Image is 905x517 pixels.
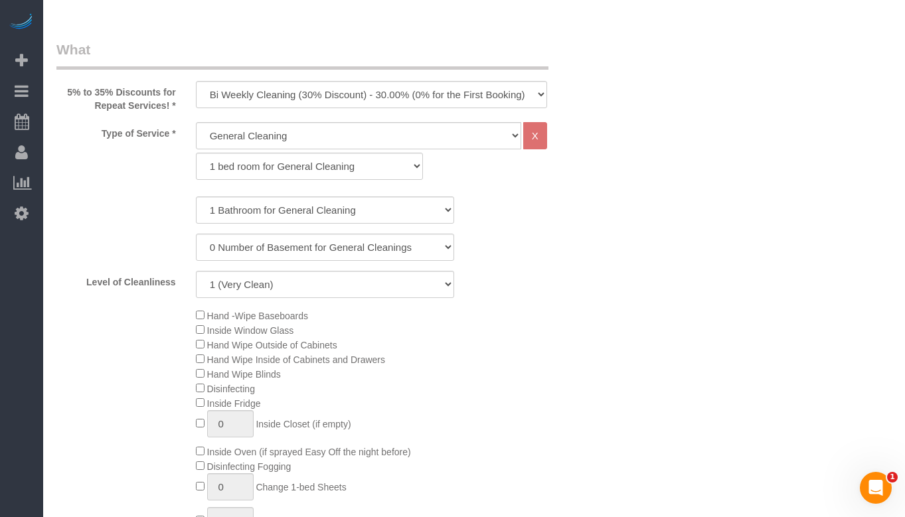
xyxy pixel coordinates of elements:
span: Inside Window Glass [207,325,294,336]
label: Level of Cleanliness [46,271,186,289]
span: Hand Wipe Blinds [207,369,281,380]
span: 1 [887,472,898,482]
iframe: Intercom live chat [860,472,892,504]
span: Hand -Wipe Baseboards [207,311,309,321]
legend: What [56,40,548,70]
span: Disinfecting Fogging [207,461,291,472]
label: 5% to 35% Discounts for Repeat Services! * [46,81,186,112]
span: Inside Fridge [207,398,261,409]
label: Type of Service * [46,122,186,140]
span: Inside Oven (if sprayed Easy Off the night before) [207,447,411,457]
span: Hand Wipe Outside of Cabinets [207,340,337,350]
img: Automaid Logo [8,13,35,32]
span: Change 1-bed Sheets [256,482,346,492]
span: Inside Closet (if empty) [256,419,351,429]
span: Disinfecting [207,384,255,394]
span: Hand Wipe Inside of Cabinets and Drawers [207,354,385,365]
